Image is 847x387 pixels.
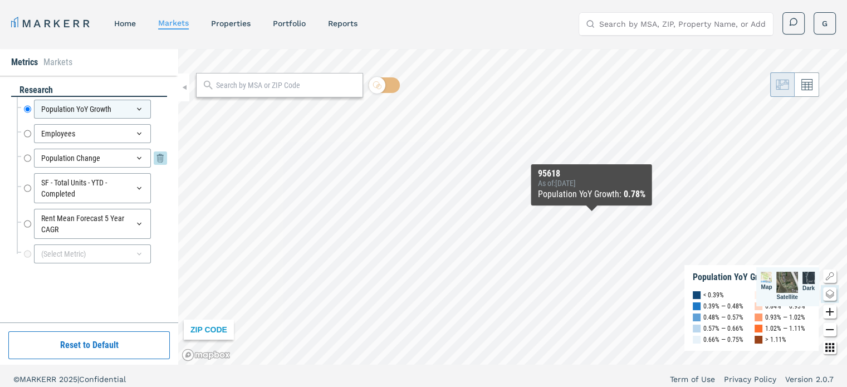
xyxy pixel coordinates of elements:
button: Change style map button [823,287,836,301]
a: reports [328,19,358,28]
div: research [11,84,167,97]
div: Satellite [776,272,797,302]
a: MARKERR [11,16,92,31]
span: MARKERR [19,375,59,384]
div: (Select Metric) [34,244,151,263]
span: G [822,18,828,29]
a: Term of Use [670,374,715,385]
button: Zoom in map button [823,305,836,319]
a: home [114,19,136,28]
div: 0.57% — 0.66% [703,323,743,334]
li: Metrics [11,56,38,69]
div: 0.93% — 1.02% [765,312,805,323]
div: ZIP CODE [184,320,234,340]
div: Dark [802,272,815,302]
span: © [13,375,19,384]
span: 2025 | [59,375,79,384]
a: Version 2.0.7 [785,374,834,385]
input: Search by MSA, ZIP, Property Name, or Address [599,13,766,35]
div: 0.48% — 0.57% [703,312,743,323]
span: Confidential [79,375,126,384]
a: Portfolio [273,19,306,28]
div: Employees [34,124,151,143]
button: G [814,12,836,35]
div: Map Tooltip Content [538,169,645,201]
button: Reset to Default [8,331,170,359]
div: > 1.11% [765,334,786,345]
a: Mapbox logo [182,349,231,361]
div: As of : [DATE] [538,179,645,188]
div: Map [761,272,772,302]
a: Privacy Policy [724,374,776,385]
div: < 0.39% [703,290,724,301]
img: View [761,272,772,283]
div: Rent Mean Forecast 5 Year CAGR [34,209,151,239]
canvas: Map [178,49,847,365]
div: 95618 [538,169,645,179]
div: 1.02% — 1.11% [765,323,805,334]
button: Show/Hide Legend Map Button [823,270,836,283]
b: 0.78% [624,189,645,199]
a: properties [211,19,251,28]
div: 0.66% — 0.75% [703,334,743,345]
div: SF - Total Units - YTD - Completed [34,173,151,203]
button: Other options map button [823,341,836,354]
a: markets [158,18,189,27]
img: View [776,272,797,293]
input: Search by MSA or ZIP Code [216,80,357,91]
div: Population YoY Growth [693,272,775,283]
div: 0.39% — 0.48% [703,301,743,312]
button: Zoom out map button [823,323,836,336]
div: Population Change [34,149,151,168]
li: Markets [43,56,72,69]
img: View [802,272,815,284]
div: Population YoY Growth [34,100,151,119]
div: Population YoY Growth : [538,188,645,201]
